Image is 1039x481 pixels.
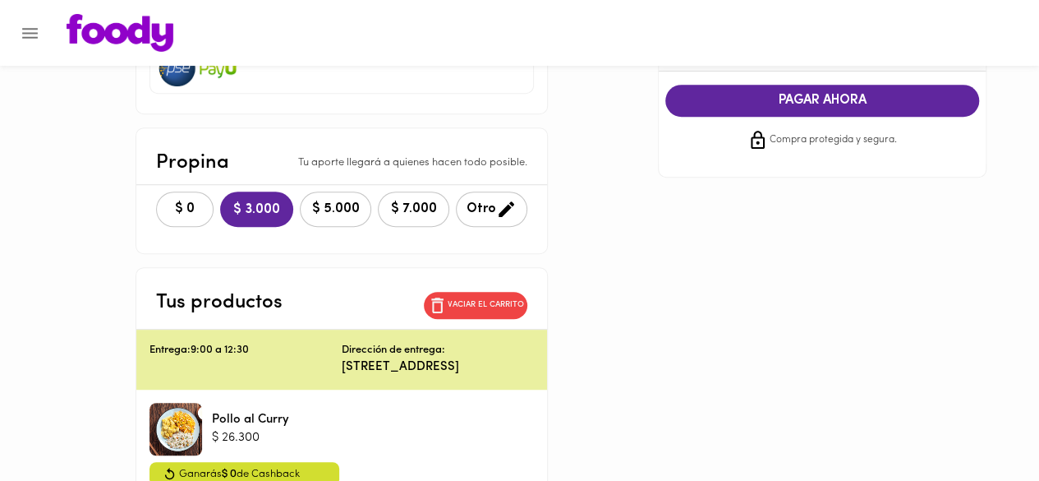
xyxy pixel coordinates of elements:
[157,50,198,86] img: visa
[310,201,361,217] span: $ 5.000
[220,192,293,227] button: $ 3.000
[467,199,517,220] span: Otro
[378,192,449,227] button: $ 7.000
[342,343,445,358] p: Dirección de entrega:
[222,469,237,479] span: $ 0
[298,155,527,171] p: Tu aporte llegará a quienes hacen todo posible.
[156,192,214,227] button: $ 0
[342,358,534,376] p: [STREET_ADDRESS]
[682,93,963,109] span: PAGAR AHORA
[300,192,371,227] button: $ 5.000
[388,201,439,217] span: $ 7.000
[770,132,897,149] span: Compra protegida y segura.
[167,201,203,217] span: $ 0
[149,403,202,456] div: Pollo al Curry
[149,343,342,358] p: Entrega: 9:00 a 12:30
[424,292,527,319] button: Vaciar el carrito
[156,288,283,317] p: Tus productos
[200,50,241,86] img: visa
[212,411,289,428] p: Pollo al Curry
[665,85,979,117] button: PAGAR AHORA
[944,386,1023,465] iframe: Messagebird Livechat Widget
[456,192,527,227] button: Otro
[448,299,524,311] p: Vaciar el carrito
[156,148,229,178] p: Propina
[10,13,50,53] button: Menu
[67,14,173,52] img: logo.png
[233,202,280,218] span: $ 3.000
[212,429,289,446] p: $ 26.300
